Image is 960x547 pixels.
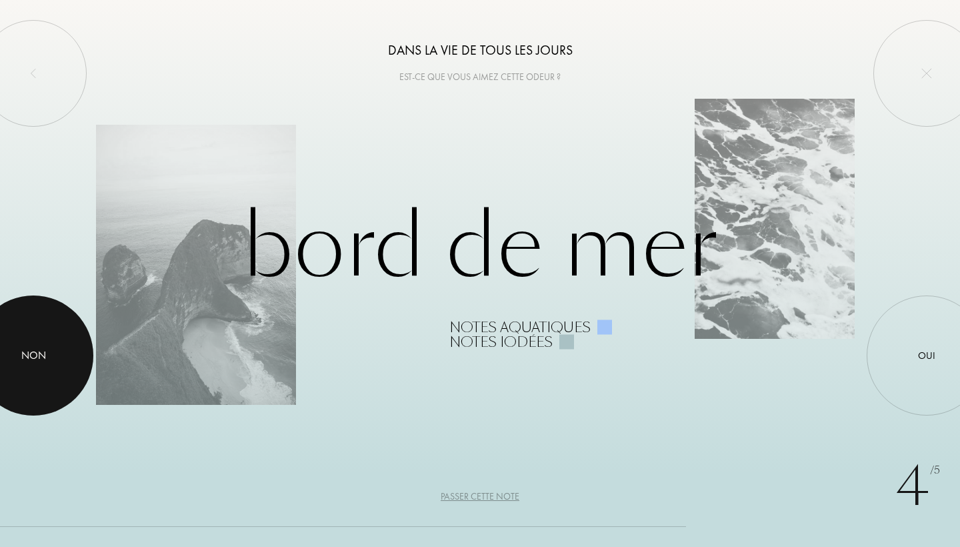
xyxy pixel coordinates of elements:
[441,490,519,504] div: Passer cette note
[449,335,553,350] div: Notes iodées
[28,68,39,79] img: left_onboard.svg
[918,348,935,364] div: Oui
[895,447,940,527] div: 4
[921,68,932,79] img: quit_onboard.svg
[21,348,46,364] div: Non
[96,198,864,350] div: Bord de Mer
[930,463,940,478] span: /5
[449,320,591,335] div: Notes aquatiques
